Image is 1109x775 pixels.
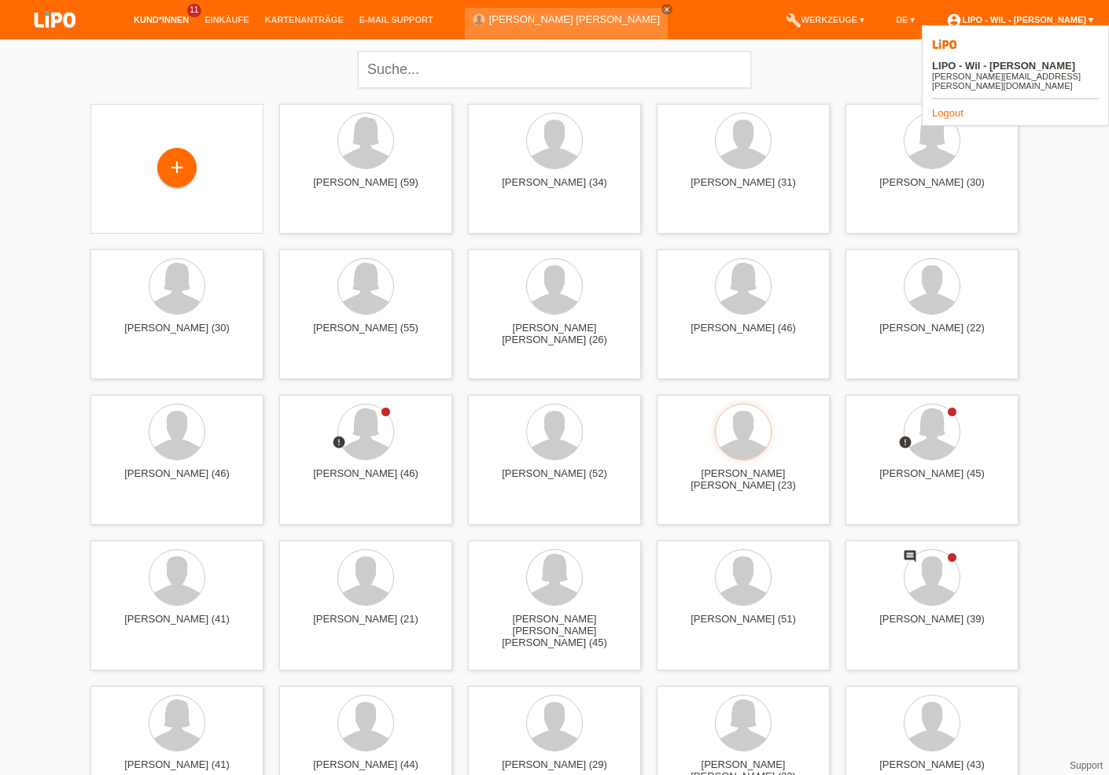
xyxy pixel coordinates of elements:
a: E-Mail Support [352,15,441,24]
div: Neuer Kommentar [903,549,917,566]
div: [PERSON_NAME] (21) [292,613,440,638]
a: [PERSON_NAME] [PERSON_NAME] [489,13,660,25]
div: [PERSON_NAME] (46) [292,467,440,493]
a: LIPO pay [16,32,94,44]
div: [PERSON_NAME] (41) [103,613,251,638]
div: [PERSON_NAME] [PERSON_NAME] (26) [481,322,628,347]
a: close [661,4,672,15]
a: Kund*innen [126,15,197,24]
div: Zurückgewiesen [332,435,346,452]
a: Kartenanträge [257,15,352,24]
div: [PERSON_NAME] (30) [103,322,251,347]
a: Einkäufe [197,15,256,24]
b: LIPO - Wil - [PERSON_NAME] [932,60,1075,72]
span: 11 [187,4,201,17]
div: [PERSON_NAME] (22) [858,322,1006,347]
img: 39073_square.png [932,32,957,57]
i: comment [903,549,917,563]
i: error [898,435,912,449]
div: [PERSON_NAME] (59) [292,176,440,201]
i: account_circle [946,13,962,28]
input: Suche... [358,51,751,88]
div: [PERSON_NAME] (34) [481,176,628,201]
div: [PERSON_NAME] (30) [858,176,1006,201]
div: [PERSON_NAME][EMAIL_ADDRESS][PERSON_NAME][DOMAIN_NAME] [932,72,1099,90]
div: [PERSON_NAME] [PERSON_NAME] (23) [669,467,817,493]
div: [PERSON_NAME] (39) [858,613,1006,638]
i: build [786,13,801,28]
div: [PERSON_NAME] [PERSON_NAME] [PERSON_NAME] (45) [481,613,628,641]
div: [PERSON_NAME] (45) [858,467,1006,493]
div: [PERSON_NAME] (55) [292,322,440,347]
a: DE ▾ [888,15,923,24]
div: Zurückgewiesen [898,435,912,452]
div: Kund*in hinzufügen [158,154,196,181]
div: [PERSON_NAME] (31) [669,176,817,201]
a: Support [1070,760,1103,771]
div: [PERSON_NAME] (52) [481,467,628,493]
div: [PERSON_NAME] (51) [669,613,817,638]
a: buildWerkzeuge ▾ [778,15,873,24]
i: error [332,435,346,449]
i: close [663,6,671,13]
a: account_circleLIPO - Wil - [PERSON_NAME] ▾ [938,15,1101,24]
div: [PERSON_NAME] (46) [103,467,251,493]
div: [PERSON_NAME] (46) [669,322,817,347]
a: Logout [932,107,963,119]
